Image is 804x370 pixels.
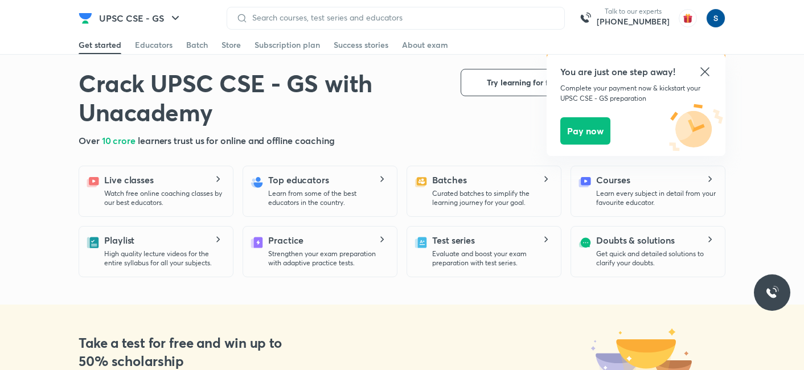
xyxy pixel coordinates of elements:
[402,36,448,54] a: About exam
[596,173,630,187] h5: Courses
[186,39,208,51] div: Batch
[268,249,388,268] p: Strengthen your exam preparation with adaptive practice tests.
[402,39,448,51] div: About exam
[706,9,725,28] img: simran kumari
[432,249,552,268] p: Evaluate and boost your exam preparation with test series.
[432,233,475,247] h5: Test series
[334,36,388,54] a: Success stories
[268,189,388,207] p: Learn from some of the best educators in the country.
[135,39,173,51] div: Educators
[255,39,320,51] div: Subscription plan
[574,7,597,30] img: call-us
[255,36,320,54] a: Subscription plan
[221,39,241,51] div: Store
[79,334,292,370] h3: Take a test for free and win up to 50% scholarship
[79,36,121,54] a: Get started
[461,69,586,96] button: Try learning for free
[268,233,303,247] h5: Practice
[596,233,675,247] h5: Doubts & solutions
[432,173,466,187] h5: Batches
[560,83,712,104] p: Complete your payment now & kickstart your UPSC CSE - GS preparation
[432,189,552,207] p: Curated batches to simplify the learning journey for your goal.
[186,36,208,54] a: Batch
[92,7,189,30] button: UPSC CSE - GS
[765,286,779,299] img: ttu
[560,65,712,79] h5: You are just one step away!
[667,104,725,154] img: icon
[104,173,154,187] h5: Live classes
[268,173,329,187] h5: Top educators
[597,7,670,16] p: Talk to our experts
[79,39,121,51] div: Get started
[248,13,555,22] input: Search courses, test series and educators
[679,9,697,27] img: avatar
[221,36,241,54] a: Store
[597,16,670,27] a: [PHONE_NUMBER]
[79,134,102,146] span: Over
[487,77,560,88] span: Try learning for free
[104,233,134,247] h5: Playlist
[138,134,335,146] span: learners trust us for online and offline coaching
[79,11,92,25] img: Company Logo
[104,249,224,268] p: High quality lecture videos for the entire syllabus for all your subjects.
[560,117,610,145] button: Pay now
[102,134,138,146] span: 10 crore
[79,69,442,127] h1: Crack UPSC CSE - GS with Unacademy
[334,39,388,51] div: Success stories
[596,249,716,268] p: Get quick and detailed solutions to clarify your doubts.
[596,189,716,207] p: Learn every subject in detail from your favourite educator.
[135,36,173,54] a: Educators
[104,189,224,207] p: Watch free online coaching classes by our best educators.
